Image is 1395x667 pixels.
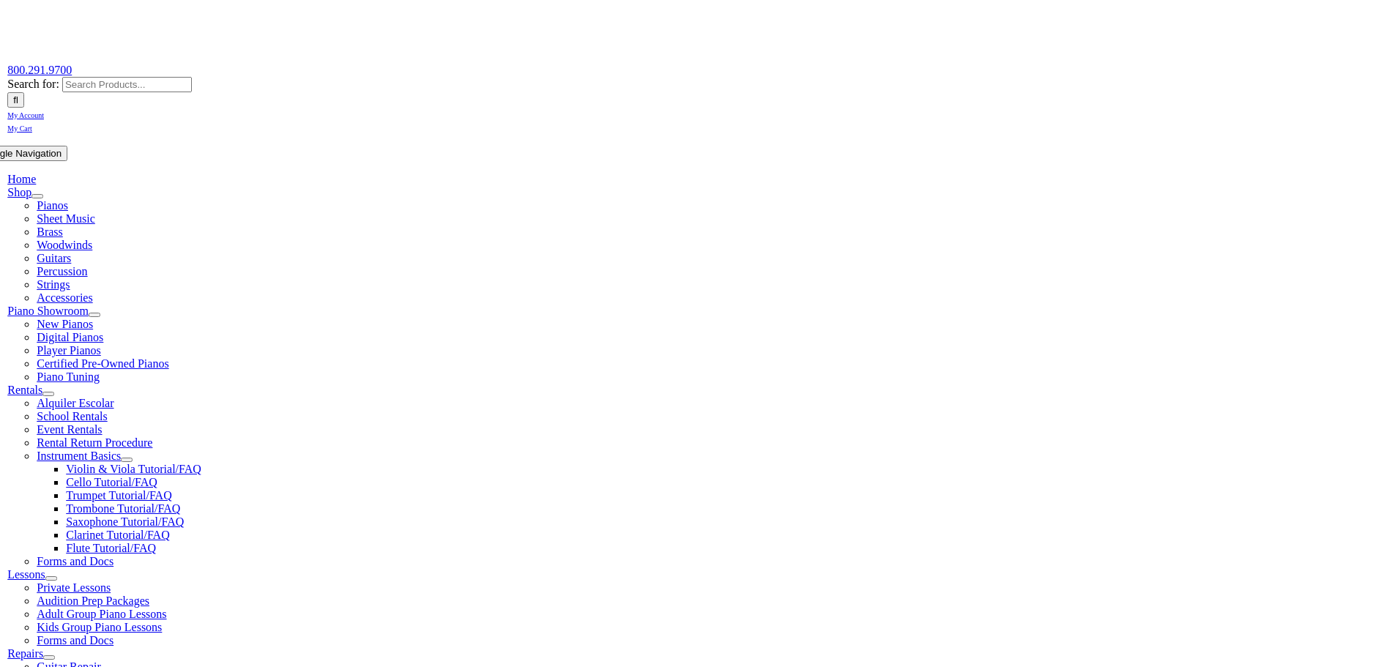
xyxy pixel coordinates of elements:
a: Forms and Docs [37,634,114,646]
button: Open submenu of Repairs [43,655,55,660]
a: Event Rentals [37,423,102,436]
a: Rental Return Procedure [37,436,152,449]
a: Lessons [7,568,45,581]
a: Accessories [37,291,92,304]
span: My Account [7,111,44,119]
button: Open submenu of Rentals [42,392,54,396]
a: Piano Tuning [37,370,100,383]
a: Woodwinds [37,239,92,251]
a: Brass [37,226,63,238]
a: Pianos [37,199,68,212]
span: My Cart [7,124,32,133]
input: Search Products... [62,77,192,92]
a: Piano Showroom [7,305,89,317]
span: Search for: [7,78,59,90]
a: Trumpet Tutorial/FAQ [66,489,171,502]
a: Alquiler Escolar [37,397,114,409]
a: Trombone Tutorial/FAQ [66,502,180,515]
a: Certified Pre-Owned Pianos [37,357,168,370]
a: Strings [37,278,70,291]
a: Rentals [7,384,42,396]
a: Kids Group Piano Lessons [37,621,162,633]
a: Cello Tutorial/FAQ [66,476,157,488]
a: Percussion [37,265,87,277]
a: Instrument Basics [37,450,121,462]
a: Audition Prep Packages [37,595,149,607]
button: Open submenu of Instrument Basics [121,458,133,462]
button: Open submenu of Piano Showroom [89,313,100,317]
a: Flute Tutorial/FAQ [66,542,156,554]
button: Open submenu of Shop [31,194,43,198]
a: Shop [7,186,31,198]
a: Adult Group Piano Lessons [37,608,166,620]
a: New Pianos [37,318,93,330]
a: Violin & Viola Tutorial/FAQ [66,463,201,475]
a: Home [7,173,36,185]
input: Search [7,92,24,108]
button: Open submenu of Lessons [45,576,57,581]
a: Clarinet Tutorial/FAQ [66,529,170,541]
a: Forms and Docs [37,555,114,567]
a: Digital Pianos [37,331,103,343]
a: Saxophone Tutorial/FAQ [66,515,184,528]
a: My Account [7,108,44,120]
a: Private Lessons [37,581,111,594]
a: 800.291.9700 [7,64,72,76]
a: School Rentals [37,410,107,422]
a: Sheet Music [37,212,95,225]
a: Guitars [37,252,71,264]
a: Repairs [7,647,43,660]
a: Player Pianos [37,344,101,357]
a: My Cart [7,121,32,133]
